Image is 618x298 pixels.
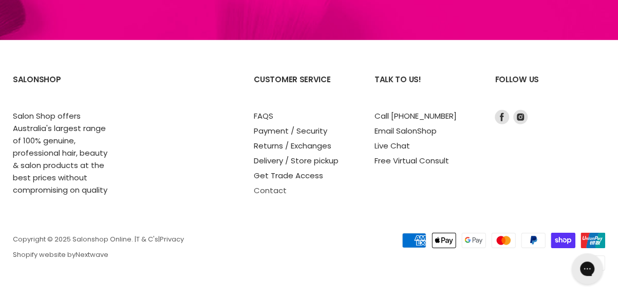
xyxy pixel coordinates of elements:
[13,236,362,259] p: Copyright © 2025 Salonshop Online. | | Shopify website by
[374,125,437,136] a: Email SalonShop
[254,185,287,196] a: Contact
[567,250,608,288] iframe: Gorgias live chat messenger
[13,110,113,196] p: Salon Shop offers Australia's largest range of 100% genuine, professional hair, beauty & salon pr...
[254,67,354,109] h2: Customer Service
[136,234,158,244] a: T & C's
[254,140,331,151] a: Returns / Exchanges
[76,250,108,259] a: Nextwave
[13,67,113,109] h2: SalonShop
[374,155,449,166] a: Free Virtual Consult
[254,155,339,166] a: Delivery / Store pickup
[495,67,605,109] h2: Follow us
[254,110,273,121] a: FAQS
[254,125,327,136] a: Payment / Security
[374,140,410,151] a: Live Chat
[374,110,457,121] a: Call [PHONE_NUMBER]
[160,234,184,244] a: Privacy
[254,170,323,181] a: Get Trade Access
[374,67,475,109] h2: Talk to us!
